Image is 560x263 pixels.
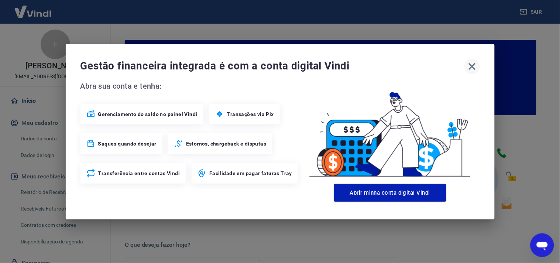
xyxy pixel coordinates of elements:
span: Gestão financeira integrada é com a conta digital Vindi [80,59,464,74]
span: Abra sua conta e tenha: [80,80,300,92]
span: Gerenciamento do saldo no painel Vindi [98,110,197,118]
button: Abrir minha conta digital Vindi [334,184,446,202]
span: Estornos, chargeback e disputas [186,140,266,147]
span: Facilidade em pagar faturas Tray [209,170,292,177]
img: Good Billing [300,80,480,181]
span: Saques quando desejar [98,140,157,147]
iframe: Botão para abrir a janela de mensagens [530,233,554,257]
span: Transferência entre contas Vindi [98,170,180,177]
span: Transações via Pix [227,110,274,118]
